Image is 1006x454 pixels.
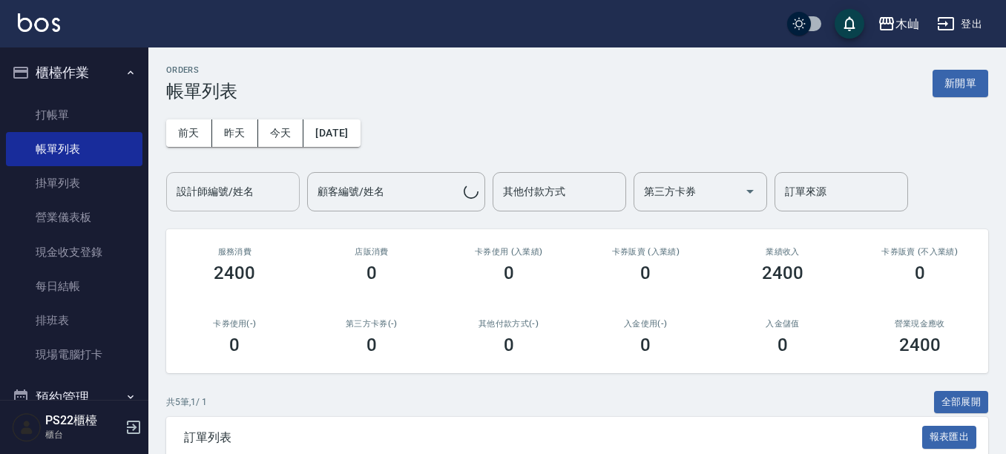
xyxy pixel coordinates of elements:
img: Logo [18,13,60,32]
h5: PS22櫃檯 [45,413,121,428]
h3: 0 [915,263,925,283]
button: 櫃檯作業 [6,53,142,92]
h3: 2400 [762,263,803,283]
h2: 營業現金應收 [869,319,970,329]
a: 每日結帳 [6,269,142,303]
p: 櫃台 [45,428,121,441]
button: 木屾 [872,9,925,39]
button: 前天 [166,119,212,147]
a: 現金收支登錄 [6,235,142,269]
button: save [835,9,864,39]
h2: 卡券使用 (入業績) [458,247,559,257]
a: 打帳單 [6,98,142,132]
h2: 入金使用(-) [595,319,697,329]
a: 掛單列表 [6,166,142,200]
h3: 0 [366,263,377,283]
h2: 卡券販賣 (不入業績) [869,247,970,257]
a: 報表匯出 [922,430,977,444]
h2: 入金儲值 [732,319,834,329]
a: 排班表 [6,303,142,338]
h3: 帳單列表 [166,81,237,102]
h2: 業績收入 [732,247,834,257]
h3: 0 [640,335,651,355]
span: 訂單列表 [184,430,922,445]
h3: 0 [640,263,651,283]
h2: 第三方卡券(-) [321,319,423,329]
h3: 0 [229,335,240,355]
p: 共 5 筆, 1 / 1 [166,395,207,409]
h2: 店販消費 [321,247,423,257]
h3: 0 [504,335,514,355]
button: 登出 [931,10,988,38]
button: 今天 [258,119,304,147]
h3: 0 [504,263,514,283]
button: 全部展開 [934,391,989,414]
button: 報表匯出 [922,426,977,449]
div: 木屾 [895,15,919,33]
a: 新開單 [933,76,988,90]
a: 現場電腦打卡 [6,338,142,372]
h3: 0 [777,335,788,355]
h2: 其他付款方式(-) [458,319,559,329]
a: 營業儀表板 [6,200,142,234]
h3: 服務消費 [184,247,286,257]
h3: 2400 [214,263,255,283]
h3: 0 [366,335,377,355]
button: [DATE] [303,119,360,147]
h2: 卡券使用(-) [184,319,286,329]
h3: 2400 [899,335,941,355]
img: Person [12,412,42,442]
button: 昨天 [212,119,258,147]
button: 新開單 [933,70,988,97]
h2: 卡券販賣 (入業績) [595,247,697,257]
button: 預約管理 [6,378,142,417]
a: 帳單列表 [6,132,142,166]
h2: ORDERS [166,65,237,75]
button: Open [738,180,762,203]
